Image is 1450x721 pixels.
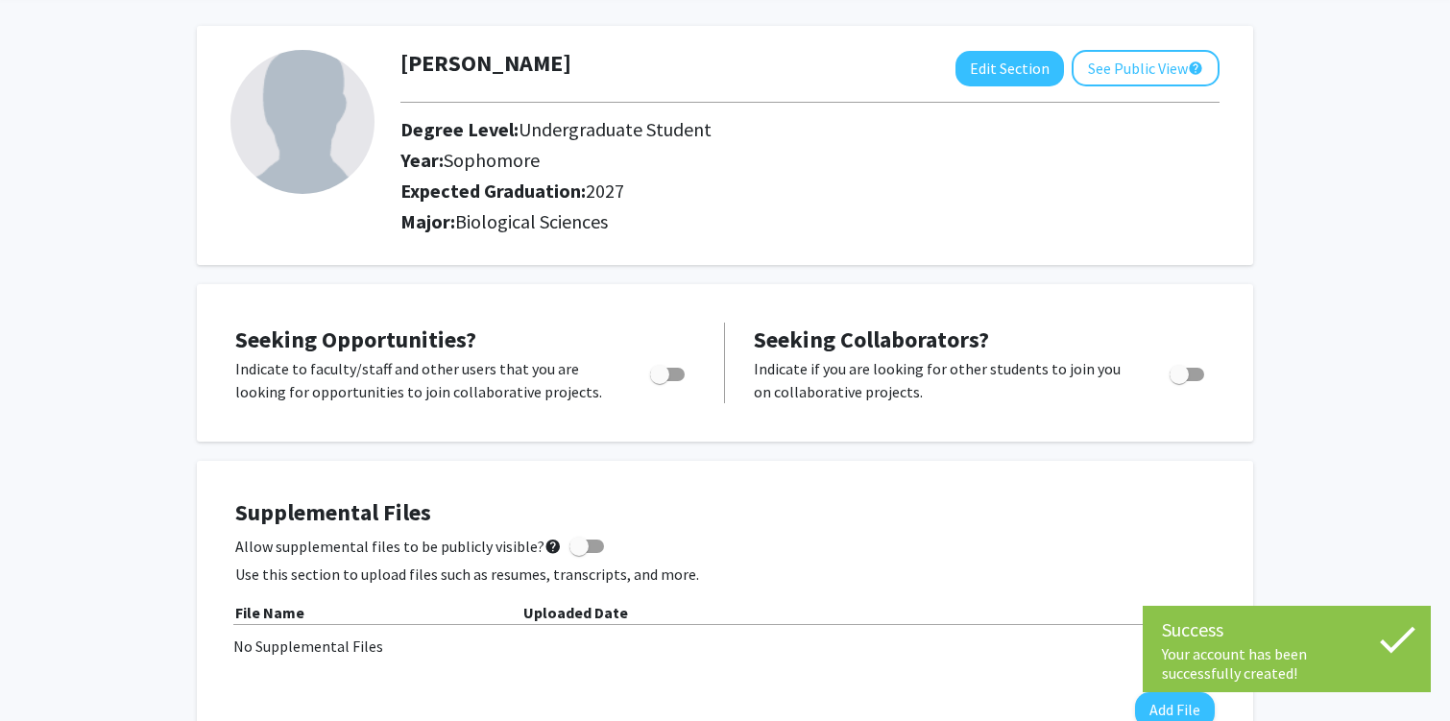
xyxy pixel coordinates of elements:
h1: [PERSON_NAME] [400,50,571,78]
mat-icon: help [544,535,562,558]
span: 2027 [586,179,624,203]
div: Toggle [642,357,695,386]
span: Seeking Opportunities? [235,324,476,354]
h2: Year: [400,149,1132,172]
img: Profile Picture [230,50,375,194]
span: Allow supplemental files to be publicly visible? [235,535,562,558]
button: See Public View [1072,50,1220,86]
span: Biological Sciences [455,209,608,233]
p: Indicate if you are looking for other students to join you on collaborative projects. [754,357,1133,403]
span: Sophomore [444,148,540,172]
h2: Major: [400,210,1220,233]
p: Use this section to upload files such as resumes, transcripts, and more. [235,563,1215,586]
b: File Name [235,603,304,622]
h4: Supplemental Files [235,499,1215,527]
b: Uploaded Date [523,603,628,622]
p: Indicate to faculty/staff and other users that you are looking for opportunities to join collabor... [235,357,614,403]
h2: Degree Level: [400,118,1132,141]
span: Undergraduate Student [519,117,712,141]
span: Seeking Collaborators? [754,324,989,354]
div: No Supplemental Files [233,635,1217,658]
button: Edit Section [955,51,1064,86]
div: Toggle [1162,357,1215,386]
iframe: Chat [14,635,82,707]
mat-icon: help [1188,57,1203,80]
div: Success [1162,615,1412,644]
h2: Expected Graduation: [400,180,1132,203]
div: Your account has been successfully created! [1162,644,1412,683]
